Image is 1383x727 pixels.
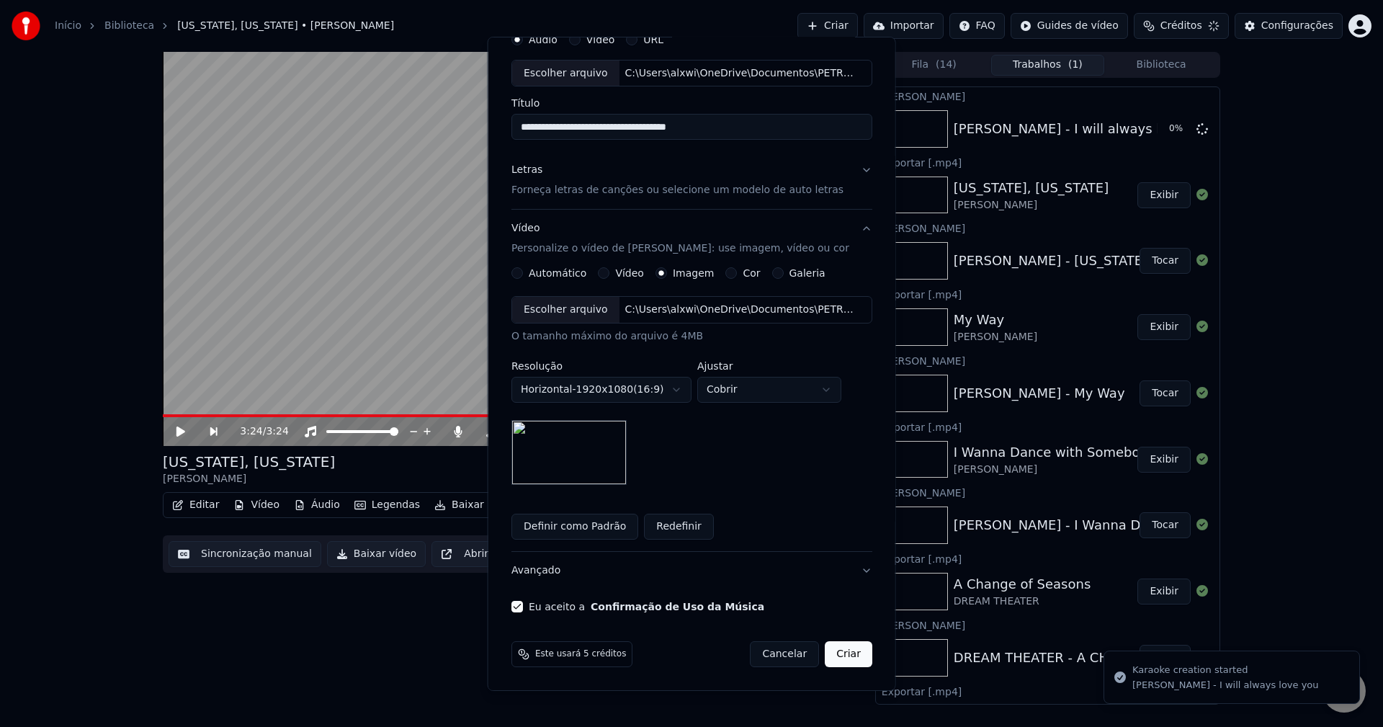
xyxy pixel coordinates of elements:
[789,268,825,278] label: Galeria
[825,641,872,667] button: Criar
[511,361,691,371] label: Resolução
[511,267,872,551] div: VídeoPersonalize o vídeo de [PERSON_NAME]: use imagem, vídeo ou cor
[535,648,626,660] span: Este usará 5 créditos
[529,34,558,44] label: Áudio
[511,514,638,540] button: Definir como Padrão
[511,329,872,344] div: O tamanho máximo do arquivo é 4MB
[619,66,864,80] div: C:\Users\alxwi\OneDrive\Documentos\PETROPOLIS\KARAOKE_ESPECIAL\[PERSON_NAME] - I will always love...
[643,34,663,44] label: URL
[511,221,849,256] div: Vídeo
[529,602,764,612] label: Eu aceito a
[591,602,764,612] button: Eu aceito a
[697,361,841,371] label: Ajustar
[511,98,872,108] label: Título
[529,268,586,278] label: Automático
[743,268,760,278] label: Cor
[511,241,849,256] p: Personalize o vídeo de [PERSON_NAME]: use imagem, vídeo ou cor
[619,303,864,317] div: C:\Users\alxwi\OneDrive\Documentos\PETROPOLIS\KARAOKE_ESPECIAL\INTRO_MARCA\CAPA_YOUTUBE\ART\BG.jpg
[586,34,614,44] label: Vídeo
[672,268,713,278] label: Imagem
[511,151,872,209] button: LetrasForneça letras de canções ou selecione um modelo de auto letras
[511,210,872,267] button: VídeoPersonalize o vídeo de [PERSON_NAME]: use imagem, vídeo ou cor
[512,60,619,86] div: Escolher arquivo
[511,183,843,197] p: Forneça letras de canções ou selecione um modelo de auto letras
[511,163,542,177] div: Letras
[511,552,872,589] button: Avançado
[615,268,644,278] label: Vídeo
[512,297,619,323] div: Escolher arquivo
[750,641,819,667] button: Cancelar
[644,514,714,540] button: Redefinir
